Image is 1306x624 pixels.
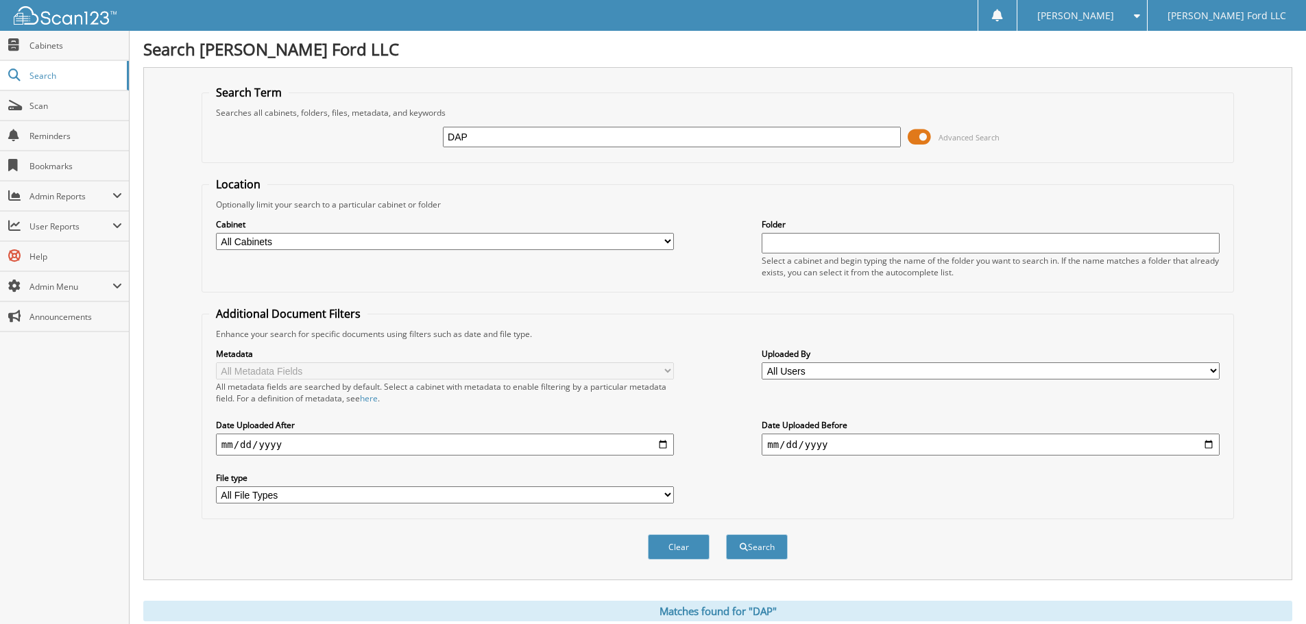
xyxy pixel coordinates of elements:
[209,107,1226,118] div: Searches all cabinets, folders, files, metadata, and keywords
[762,219,1220,230] label: Folder
[29,40,122,51] span: Cabinets
[726,534,788,560] button: Search
[209,177,267,192] legend: Location
[762,348,1220,360] label: Uploaded By
[14,6,117,25] img: scan123-logo-white.svg
[648,534,710,560] button: Clear
[29,311,122,323] span: Announcements
[216,381,674,404] div: All metadata fields are searched by default. Select a cabinet with metadata to enable filtering b...
[360,392,378,404] a: here
[209,306,367,321] legend: Additional Document Filters
[762,419,1220,431] label: Date Uploaded Before
[939,132,1000,142] span: Advanced Search
[29,160,122,172] span: Bookmarks
[1168,12,1286,20] span: [PERSON_NAME] Ford LLC
[209,199,1226,210] div: Optionally limit your search to a particular cabinet or folder
[29,100,122,112] span: Scan
[216,472,674,484] label: File type
[29,251,122,262] span: Help
[762,434,1220,455] input: end
[143,38,1292,60] h1: Search [PERSON_NAME] Ford LLC
[29,281,112,292] span: Admin Menu
[29,130,122,142] span: Reminders
[216,419,674,431] label: Date Uploaded After
[216,348,674,360] label: Metadata
[762,255,1220,278] div: Select a cabinet and begin typing the name of the folder you want to search in. If the name match...
[29,70,120,82] span: Search
[29,190,112,202] span: Admin Reports
[29,221,112,232] span: User Reports
[1037,12,1114,20] span: [PERSON_NAME]
[216,434,674,455] input: start
[209,328,1226,340] div: Enhance your search for specific documents using filters such as date and file type.
[143,601,1292,621] div: Matches found for "DAP"
[216,219,674,230] label: Cabinet
[209,85,289,100] legend: Search Term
